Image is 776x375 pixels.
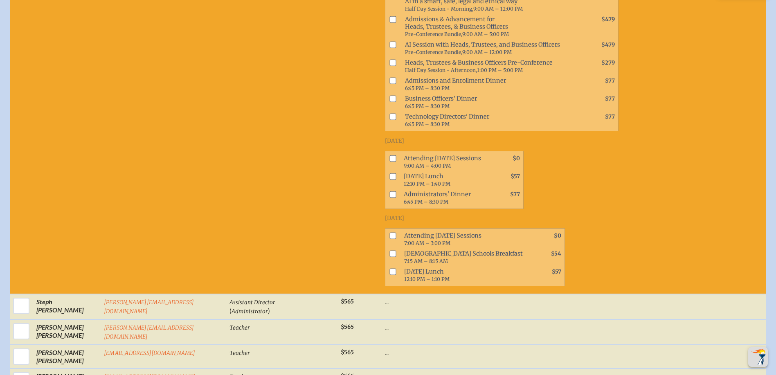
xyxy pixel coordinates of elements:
[401,230,529,248] span: Attending [DATE] Sessions
[402,93,582,111] span: Business Officers' Dinner
[402,39,582,57] span: AI Session with Heads, Trustees, and Business Officers
[104,299,194,315] a: [PERSON_NAME][EMAIL_ADDRESS][DOMAIN_NAME]
[229,299,275,306] span: Assistant Director
[404,199,448,205] span: 6:45 PM – 8:30 PM
[385,298,619,306] p: ...
[401,266,529,284] span: [DATE] Lunch
[404,276,450,282] span: 12:10 PM – 1:10 PM
[748,347,768,367] button: Scroll Top
[400,189,488,207] span: Administrators' Dinner
[268,307,270,314] span: )
[477,67,523,73] span: 1:00 PM – 5:00 PM
[462,31,509,37] span: 9:00 AM – 5:00 PM
[229,307,232,314] span: (
[552,268,561,275] span: $57
[400,153,488,171] span: Attending [DATE] Sessions
[405,121,450,127] span: 6:45 PM – 8:30 PM
[104,324,194,340] a: [PERSON_NAME][EMAIL_ADDRESS][DOMAIN_NAME]
[601,16,615,23] span: $479
[401,248,529,266] span: [DEMOGRAPHIC_DATA] Schools Breakfast
[229,324,250,331] span: Teacher
[385,323,619,331] p: ...
[404,240,450,246] span: 7:00 AM – 3:00 PM
[750,349,766,365] img: To the top
[601,41,615,48] span: $479
[229,350,250,357] span: Teacher
[462,49,512,55] span: 9:00 AM – 12:00 PM
[385,137,404,144] span: [DATE]
[511,173,520,180] span: $57
[385,215,404,222] span: [DATE]
[473,6,523,12] span: 9:00 AM – 12:00 PM
[232,308,268,315] span: Administrator
[605,113,615,120] span: $77
[400,171,488,189] span: [DATE] Lunch
[402,57,582,75] span: Heads, Trustees & Business Officers Pre-Conference
[33,319,101,345] td: [PERSON_NAME] [PERSON_NAME]
[554,232,561,239] span: $0
[605,95,615,102] span: $77
[404,163,451,169] span: 9:00 AM – 4:00 PM
[104,350,196,357] a: [EMAIL_ADDRESS][DOMAIN_NAME]
[404,181,450,187] span: 12:10 PM – 1:40 PM
[341,298,354,305] span: $565
[551,250,561,257] span: $54
[402,14,582,39] span: Admissions & Advancement for Heads, Trustees, & Business Officers
[605,77,615,84] span: $77
[405,103,450,109] span: 6:45 PM – 8:30 PM
[404,258,448,264] span: 7:15 AM – 8:15 AM
[402,75,582,93] span: Admissions and Enrollment Dinner
[405,67,477,73] span: Half Day Session - Afternoon,
[405,31,462,37] span: Pre-Conference Bundle,
[33,294,101,319] td: Steph [PERSON_NAME]
[405,85,450,91] span: 6:45 PM – 8:30 PM
[601,59,615,66] span: $279
[513,155,520,162] span: $0
[405,6,473,12] span: Half Day Session - Morning,
[385,348,619,357] p: ...
[341,323,354,330] span: $565
[510,191,520,198] span: $77
[33,345,101,368] td: [PERSON_NAME] [PERSON_NAME]
[402,111,582,129] span: Technology Directors' Dinner
[405,49,462,55] span: Pre-Conference Bundle,
[341,349,354,356] span: $565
